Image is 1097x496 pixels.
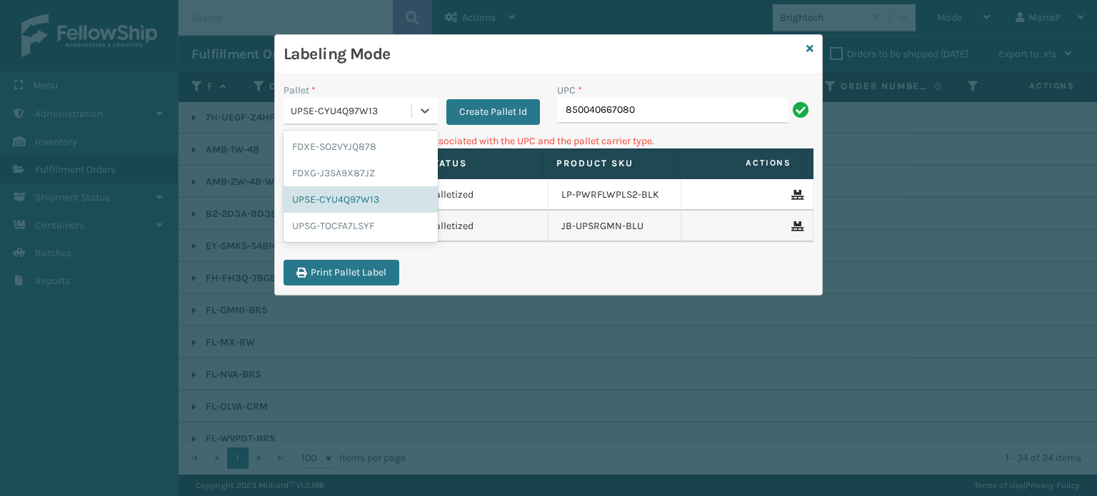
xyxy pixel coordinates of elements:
[284,133,438,160] div: FDXE-SO2VYJQ878
[284,133,813,148] p: Can't find any fulfillment orders associated with the UPC and the pallet carrier type.
[548,211,681,242] td: JB-UPSRGMN-BLU
[446,99,540,125] button: Create Pallet Id
[426,157,530,170] label: Status
[557,83,582,98] label: UPC
[678,151,800,175] span: Actions
[791,190,800,200] i: Remove From Pallet
[284,83,316,98] label: Pallet
[416,211,549,242] td: Palletized
[548,179,681,211] td: LP-PWRFLWPLS2-BLK
[416,179,549,211] td: Palletized
[284,160,438,186] div: FDXG-J3SA9X87JZ
[284,213,438,239] div: UPSG-TOCFA7LSYF
[284,186,438,213] div: UPSE-CYU4Q97W13
[291,103,413,118] div: UPSE-CYU4Q97W13
[284,44,801,65] h3: Labeling Mode
[791,221,800,231] i: Remove From Pallet
[556,157,660,170] label: Product SKU
[284,260,399,285] button: Print Pallet Label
